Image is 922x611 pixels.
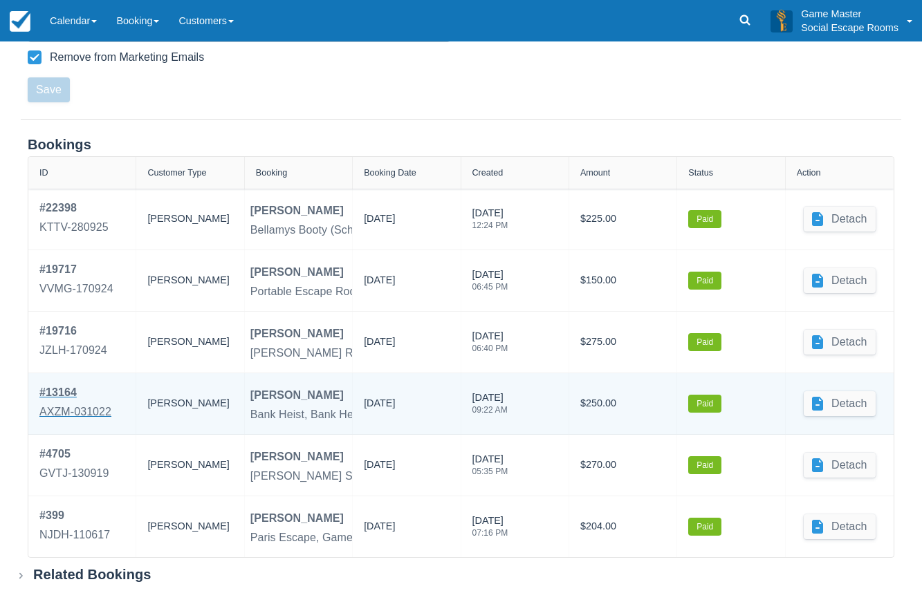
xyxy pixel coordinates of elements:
label: Paid [688,518,721,536]
div: [PERSON_NAME] [250,264,344,281]
div: [PERSON_NAME] [147,261,232,300]
label: Paid [688,272,721,290]
div: # 19717 [39,261,113,278]
div: $270.00 [580,446,665,485]
div: [PERSON_NAME] Street Mystery, Game Masters [250,468,496,485]
div: VVMG-170924 [39,281,113,297]
label: Paid [688,456,721,474]
div: 06:45 PM [472,283,508,291]
div: 07:16 PM [472,529,508,537]
button: Detach [804,330,876,355]
div: Status [688,168,713,178]
button: Detach [804,268,876,293]
label: Paid [688,395,721,413]
div: NJDH-110617 [39,527,110,543]
div: GVTJ-130919 [39,465,109,482]
div: [DATE] [472,452,508,484]
div: # 22398 [39,200,109,216]
div: # 399 [39,507,110,524]
div: Bellamys Booty (School Holidays), Bellamys Booty Room Booking [250,222,578,238]
button: Detach [804,391,876,416]
div: [PERSON_NAME] [250,326,344,342]
div: 12:24 PM [472,221,508,229]
div: $250.00 [580,384,665,423]
div: [PERSON_NAME] [147,384,232,423]
button: Detach [804,514,876,539]
div: [PERSON_NAME] [147,200,232,238]
div: $150.00 [580,261,665,300]
div: Amount [580,168,610,178]
div: [DATE] [364,396,395,417]
div: [PERSON_NAME] [250,387,344,404]
div: Portable Escape Room Box - The First Of Them [250,283,488,300]
div: 06:40 PM [472,344,508,352]
div: Action [797,168,821,178]
a: #4705GVTJ-130919 [39,446,109,485]
div: ID [39,168,48,178]
div: Customer Type [147,168,206,178]
div: $204.00 [580,507,665,546]
img: checkfront-main-nav-mini-logo.png [10,11,30,32]
div: $225.00 [580,200,665,238]
p: Game Master [801,7,898,21]
div: [DATE] [472,267,508,299]
a: #399NJDH-110617 [39,507,110,546]
div: [DATE] [472,514,508,545]
div: Created [472,168,504,178]
div: # 19716 [39,323,107,339]
div: [DATE] [364,211,395,232]
div: $275.00 [580,323,665,361]
div: [PERSON_NAME] [147,323,232,361]
div: Bank Heist, Bank Heist Room Booking [250,406,441,423]
img: A3 [771,10,793,32]
label: Paid [688,210,721,228]
div: AXZM-031022 [39,404,111,420]
div: [PERSON_NAME] Room Booking [250,345,418,361]
div: Booking Date [364,168,416,178]
div: [DATE] [364,519,395,540]
div: Remove from Marketing Emails [50,50,204,64]
div: [PERSON_NAME] [250,449,344,465]
button: Detach [804,207,876,232]
div: [PERSON_NAME] [147,507,232,546]
div: Booking [256,168,288,178]
div: Related Bookings [33,566,151,583]
div: [PERSON_NAME] [250,203,344,219]
div: Bookings [28,136,894,153]
div: # 4705 [39,446,109,462]
label: Paid [688,333,721,351]
a: #19716JZLH-170924 [39,323,107,361]
div: KTTV-280925 [39,219,109,236]
div: Paris Escape, Game Masters [250,529,396,546]
div: [PERSON_NAME] [147,446,232,485]
div: 05:35 PM [472,467,508,476]
div: [DATE] [472,391,508,422]
div: [DATE] [364,458,395,478]
div: [PERSON_NAME] [250,510,344,527]
div: 09:22 AM [472,406,508,414]
p: Social Escape Rooms [801,21,898,35]
button: Detach [804,453,876,478]
a: #13164AXZM-031022 [39,384,111,423]
a: #22398KTTV-280925 [39,200,109,238]
div: [DATE] [364,273,395,294]
div: [DATE] [472,329,508,361]
div: [DATE] [364,335,395,355]
a: #19717VVMG-170924 [39,261,113,300]
div: # 13164 [39,384,111,401]
div: [DATE] [472,206,508,238]
div: JZLH-170924 [39,342,107,359]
